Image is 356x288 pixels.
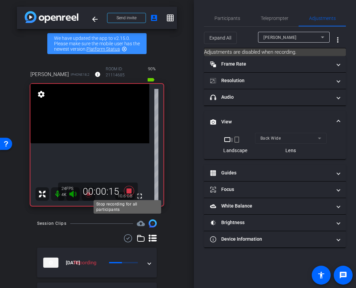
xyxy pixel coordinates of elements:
mat-expansion-panel-header: View [204,111,346,133]
mat-panel-title: View [210,118,332,125]
div: | [223,136,247,144]
span: FPS [66,186,73,191]
span: [PERSON_NAME] [263,35,297,40]
mat-panel-title: Frame Rate [210,61,332,68]
mat-expansion-panel-header: Device Information [204,231,346,247]
button: Send invite [107,13,146,23]
img: Session clips [149,219,157,227]
div: We have updated the app to v2.15.0. Please make sure the mobile user has the newest version. [47,33,147,54]
div: View [204,133,346,159]
span: Participants [214,16,240,21]
div: Recording [70,259,100,267]
button: Expand All [204,32,237,44]
mat-panel-title: Device Information [210,236,332,243]
mat-panel-title: Focus [210,186,332,193]
mat-expansion-panel-header: Frame Rate [204,56,346,72]
a: Platform Status [86,46,120,52]
span: Adjustments [309,16,336,21]
div: Landscape [223,147,247,154]
mat-icon: arrow_back [91,15,99,23]
mat-icon: account_box [150,14,158,22]
span: Send invite [117,15,136,21]
mat-icon: battery_std [147,76,155,84]
mat-expansion-panel-header: Resolution [204,73,346,89]
mat-expansion-panel-header: Audio [204,89,346,105]
mat-panel-title: Brightness [210,219,332,226]
mat-panel-title: White Balance [210,202,332,210]
mat-icon: settings [36,90,46,98]
mat-icon: accessibility [317,271,325,279]
div: Session Clips [37,220,67,227]
span: iPhone18,2 [71,72,90,77]
mat-panel-title: Guides [210,169,332,176]
mat-panel-title: Audio [210,94,332,101]
div: 4K [61,192,78,197]
span: Teleprompter [261,16,288,21]
mat-icon: message [339,271,347,279]
div: Stop recording for all participants [94,200,161,214]
mat-expansion-panel-header: White Balance [204,198,346,214]
span: 90% [147,64,157,74]
mat-card: Adjustments are disabled when recording. [204,48,346,56]
mat-icon: fullscreen [135,192,144,200]
mat-expansion-panel-header: Focus [204,182,346,198]
button: More Options for Adjustments Panel [330,32,346,48]
img: app-logo [25,11,78,23]
mat-icon: grid_on [166,14,174,22]
span: Expand All [209,31,231,44]
mat-icon: more_vert [334,36,342,44]
div: ROOM ID: 21114685 [106,66,140,84]
span: [PERSON_NAME] [30,71,69,78]
mat-icon: info [95,71,101,77]
mat-icon: highlight_off [122,46,127,52]
mat-expansion-panel-header: Brightness [204,215,346,231]
mat-expansion-panel-header: thumb-nail[DATE]Recording [37,248,157,278]
div: 24 [61,186,78,191]
mat-icon: cloud_upload [137,219,145,227]
mat-expansion-panel-header: Guides [204,165,346,181]
mat-panel-title: Resolution [210,77,332,84]
div: 00:00:15 [78,186,124,197]
img: thumb-nail [43,258,58,268]
span: [DATE] [66,259,80,266]
span: Destinations for your clips [137,219,145,227]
